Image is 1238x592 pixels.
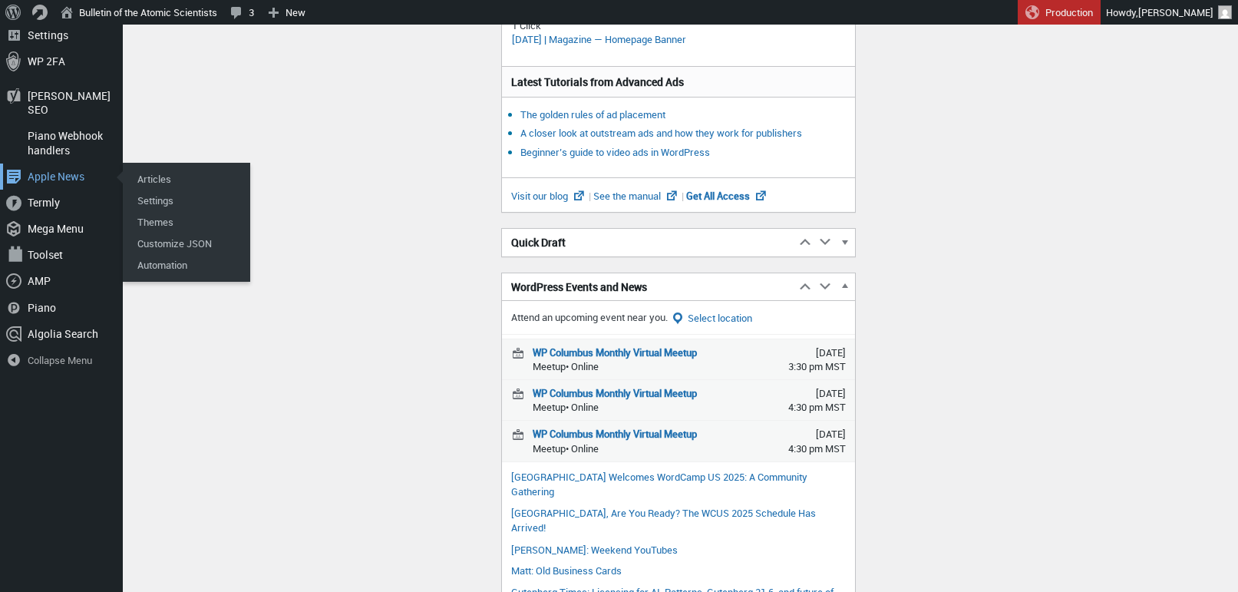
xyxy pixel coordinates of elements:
[511,310,668,324] span: Attend an upcoming event near you.
[593,189,686,203] a: See the manual
[511,564,622,577] a: Matt: Old Business Cards
[511,74,846,90] h3: Latest Tutorials from Advanced Ads
[788,346,846,359] span: [DATE]
[511,543,678,557] a: [PERSON_NAME]: Weekend YouTubes
[788,386,846,400] span: [DATE]
[520,126,802,140] a: A closer look at outstream ads and how they work for publishers
[670,311,752,326] button: Select location
[127,233,249,254] a: Customize JSON
[533,427,697,455] div: Meetup
[127,168,249,190] a: Articles
[533,346,697,359] a: WP Columbus Monthly Virtual Meetup
[571,359,599,373] span: Online
[520,107,665,121] a: The golden rules of ad placement
[788,427,846,441] span: [DATE]
[520,145,710,159] a: Beginner’s guide to video ads in WordPress
[127,211,249,233] a: Themes
[571,442,599,455] span: Online
[1138,5,1213,19] span: [PERSON_NAME]
[533,346,697,373] div: Meetup
[511,189,593,203] a: Visit our blog
[788,400,846,414] span: 4:30 pm MST
[533,427,697,441] a: WP Columbus Monthly Virtual Meetup
[511,506,816,535] a: [GEOGRAPHIC_DATA], Are You Ready? The WCUS 2025 Schedule Has Arrived!
[688,311,752,325] span: Select location
[511,470,807,499] a: [GEOGRAPHIC_DATA] Welcomes WordCamp US 2025: A Community Gathering
[127,254,249,276] a: Automation
[512,32,686,46] a: [DATE] | Magazine — Homepage Banner
[533,386,697,400] a: WP Columbus Monthly Virtual Meetup
[512,18,845,32] div: 1 Click
[788,442,846,455] span: 4:30 pm MST
[788,359,846,373] span: 3:30 pm MST
[511,235,566,250] span: Quick Draft
[127,190,249,211] a: Settings
[686,189,768,203] a: Get All Access
[571,400,599,414] span: Online
[502,273,795,301] h2: WordPress Events and News
[533,386,697,414] div: Meetup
